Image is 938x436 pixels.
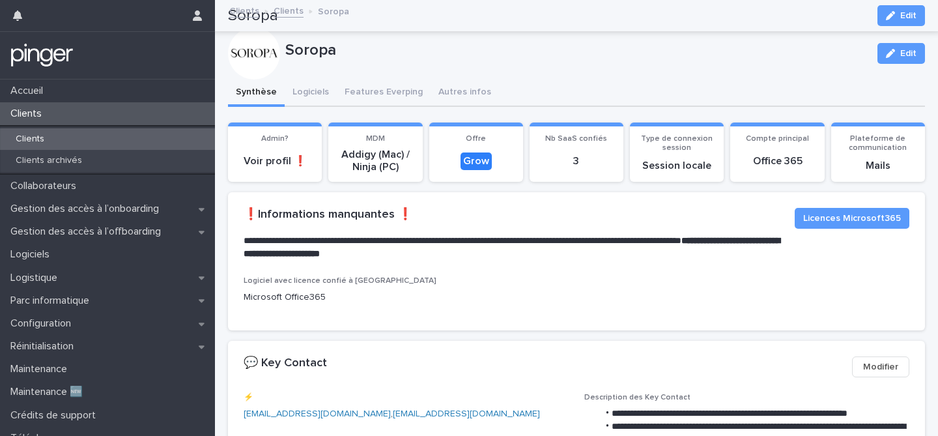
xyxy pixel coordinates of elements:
p: Mails [839,160,917,172]
p: Addigy (Mac) / Ninja (PC) [336,149,414,173]
span: Type de connexion session [641,135,713,152]
button: Modifier [852,356,909,377]
h2: 💬 Key Contact [244,356,327,371]
p: Voir profil ❗ [236,155,314,167]
span: Admin? [261,135,289,143]
p: Accueil [5,85,53,97]
p: Session locale [638,160,716,172]
p: Logistique [5,272,68,284]
p: Configuration [5,317,81,330]
span: Offre [466,135,486,143]
span: Edit [900,49,917,58]
span: Description des Key Contact [584,394,690,401]
p: Parc informatique [5,295,100,307]
button: Logiciels [285,80,337,107]
p: Crédits de support [5,409,106,422]
p: Maintenance 🆕 [5,386,93,398]
p: Réinitialisation [5,340,84,353]
a: Clients [274,3,304,18]
a: Clients [229,3,259,18]
span: Plateforme de communication [849,135,907,152]
a: [EMAIL_ADDRESS][DOMAIN_NAME] [244,409,391,418]
p: Office 365 [738,155,816,167]
button: Edit [877,43,925,64]
span: Logiciel avec licence confié à [GEOGRAPHIC_DATA] [244,277,436,285]
p: Logiciels [5,248,60,261]
span: Nb SaaS confiés [545,135,607,143]
span: ⚡️ [244,394,253,401]
p: Clients archivés [5,155,92,166]
p: Clients [5,108,52,120]
a: [EMAIL_ADDRESS][DOMAIN_NAME] [393,409,540,418]
p: 3 [537,155,616,167]
button: Features Everping [337,80,431,107]
p: Soropa [318,3,349,18]
button: Synthèse [228,80,285,107]
p: Collaborateurs [5,180,87,192]
h2: ❗️Informations manquantes ❗️ [244,208,412,222]
span: MDM [366,135,385,143]
span: Compte principal [746,135,809,143]
span: Modifier [863,360,898,373]
img: mTgBEunGTSyRkCgitkcU [10,42,74,68]
p: , [244,407,569,421]
span: Licences Microsoft365 [803,212,901,225]
p: Microsoft Office365 [244,291,455,304]
button: Licences Microsoft365 [795,208,909,229]
p: Clients [5,134,55,145]
button: Autres infos [431,80,499,107]
p: Gestion des accès à l’offboarding [5,225,171,238]
p: Maintenance [5,363,78,375]
p: Soropa [285,41,867,60]
div: Grow [461,153,492,170]
p: Gestion des accès à l’onboarding [5,203,169,215]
